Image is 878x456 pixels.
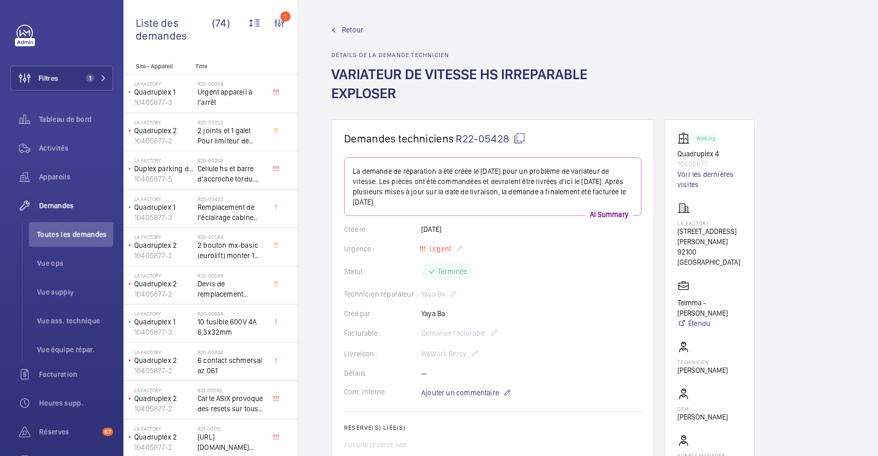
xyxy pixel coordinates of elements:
span: Réserves [39,427,98,437]
p: AI Summary [586,209,633,220]
h2: R20-00452 [198,196,265,202]
span: Remplacement de l’éclairage cabine par des bandes à led. 4 Quadruplex: 8 bandes led 230V de 2m+8 ... [198,202,265,223]
p: Titre [195,63,263,70]
h2: R20-00894 [198,349,265,355]
span: Appareils [39,172,113,182]
p: 10405877-2 [134,442,193,452]
p: La Factory [677,220,742,226]
p: La Factory [134,157,193,163]
p: Quadruplex 1 [134,317,193,327]
p: Quadruplex 2 [134,279,193,289]
span: Cellule hs et barre d’accroche tordu. [PERSON_NAME] redresser mais pas suffisant. Remplacement Ki... [198,163,265,184]
h2: R21-00065 [198,387,265,393]
a: Étendu [677,318,742,329]
p: La Factory [134,81,193,87]
span: Vue équipe répar. [37,344,113,355]
span: Demandes techniciens [344,132,454,145]
p: Quadruplex 2 [134,393,193,404]
span: R22-05428 [456,132,526,145]
span: 2 bouton mx-basic (eurolift) monter 1 bouton mx-basic (eurolift) descente [198,240,265,261]
p: Quadruplex 2 [134,125,193,136]
p: Technicien [677,359,728,365]
span: Demandes [39,200,113,211]
h2: R20-00258 [198,157,265,163]
p: 92100 [GEOGRAPHIC_DATA] [677,247,742,267]
h2: R20-00253 [198,119,265,125]
span: Vue ops [37,258,113,268]
span: Devis de remplacement bouton monter Mx-basic (eurolift) schindler [198,279,265,299]
p: La demande de réparation a été créée le [DATE] pour un problème de variateur de vitesse. Les pièc... [353,166,633,207]
p: 10405877-2 [134,366,193,376]
p: Quadruplex 4 [677,149,742,159]
span: Filtres [39,73,58,83]
a: Voir les dernières visites [677,169,742,190]
p: 10405877-2 [134,289,193,299]
p: La Factory [134,349,193,355]
h2: R20-00654 [198,311,265,317]
span: Carte ASIX provoque des resets sur tous les appareils des que l’on branche le HUB. Yaya au couran... [198,393,265,414]
p: 10405877-5 [134,174,193,184]
p: La Factory [134,196,193,202]
h2: R21-00170 [198,426,265,432]
h2: R20-00589 [198,272,265,279]
p: La Factory [134,119,193,125]
span: Liste des demandes [136,16,212,42]
p: [PERSON_NAME] [677,412,728,422]
span: Vue ass. technique [37,316,113,326]
span: 2 joints et 1 galet Pour limiteur de vitesse GBPD schindler [198,125,265,146]
p: 10405877-2 [134,404,193,414]
p: Site - Appareil [123,63,191,70]
img: elevator.svg [677,132,694,144]
p: 10405877-2 [134,136,193,146]
span: Heures supp. [39,398,113,408]
p: CSM [677,406,728,412]
span: 1 [86,74,94,82]
p: La Factory [134,426,193,432]
p: Quadruplex 2 [134,355,193,366]
span: Facturation [39,369,113,379]
p: 10405877-2 [134,250,193,261]
p: 10405877-3 [134,97,193,107]
span: Vue supply [37,287,113,297]
p: Quadruplex 1 [134,202,193,212]
span: Urgent appareil à l’arrêt [198,87,265,107]
p: La Factory [134,387,193,393]
h2: Réserve(s) liée(s) [344,424,641,431]
span: Toutes les demandes [37,229,113,240]
p: Quadruplex 1 [134,87,193,97]
h2: R20-00584 [198,234,265,240]
span: Activités [39,143,113,153]
button: Filtres1 [10,66,113,90]
p: Working [696,137,715,140]
p: 10405877 [677,159,742,169]
span: Retour [342,25,363,35]
span: [URL][DOMAIN_NAME] [URL][DOMAIN_NAME] [198,432,265,452]
h2: Détails de la demande technicien [331,51,654,59]
span: 67 [102,428,113,436]
span: Ajouter un commentaire [421,388,499,398]
p: La Factory [134,234,193,240]
h1: VARIATEUR DE VITESSE HS IRREPARABLE EXPLOSER [331,65,654,119]
p: Quadruplex 2 [134,240,193,250]
p: [PERSON_NAME] [677,365,728,375]
p: La Factory [134,272,193,279]
span: 10 fusible 600V 4A 6,3x32mm [198,317,265,337]
p: La Factory [134,311,193,317]
p: [STREET_ADDRESS][PERSON_NAME] [677,226,742,247]
p: Quadruplex 2 [134,432,193,442]
p: Telmma - [PERSON_NAME] [677,298,742,318]
span: Tableau de bord [39,114,113,124]
span: 6 contact schmersal az 061 [198,355,265,376]
h2: R20-00004 [198,81,265,87]
p: 10405877-3 [134,212,193,223]
p: Duplex parking droit [134,163,193,174]
p: 10405877-3 [134,327,193,337]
